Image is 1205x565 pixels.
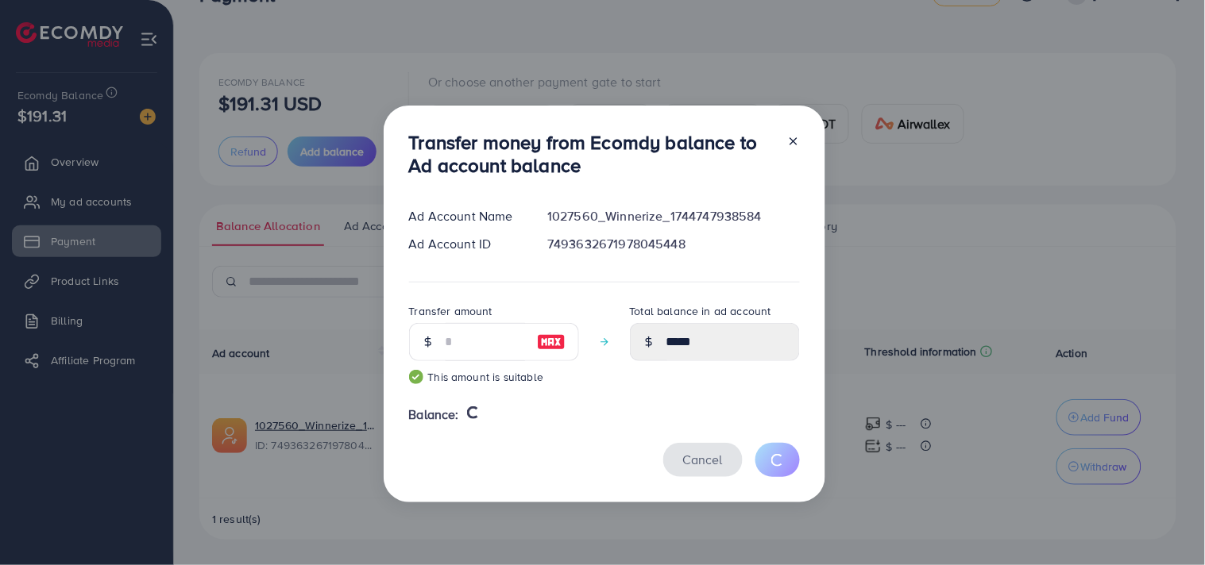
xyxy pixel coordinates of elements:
div: Ad Account Name [396,207,535,225]
div: 7493632671978045448 [535,235,812,253]
div: Ad Account ID [396,235,535,253]
img: guide [409,370,423,384]
span: Balance: [409,405,459,424]
h3: Transfer money from Ecomdy balance to Ad account balance [409,131,774,177]
small: This amount is suitable [409,369,579,385]
label: Transfer amount [409,303,492,319]
label: Total balance in ad account [630,303,771,319]
button: Cancel [663,443,743,477]
div: 1027560_Winnerize_1744747938584 [535,207,812,225]
span: Cancel [683,451,723,468]
iframe: Chat [1137,494,1193,553]
img: image [537,332,566,352]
